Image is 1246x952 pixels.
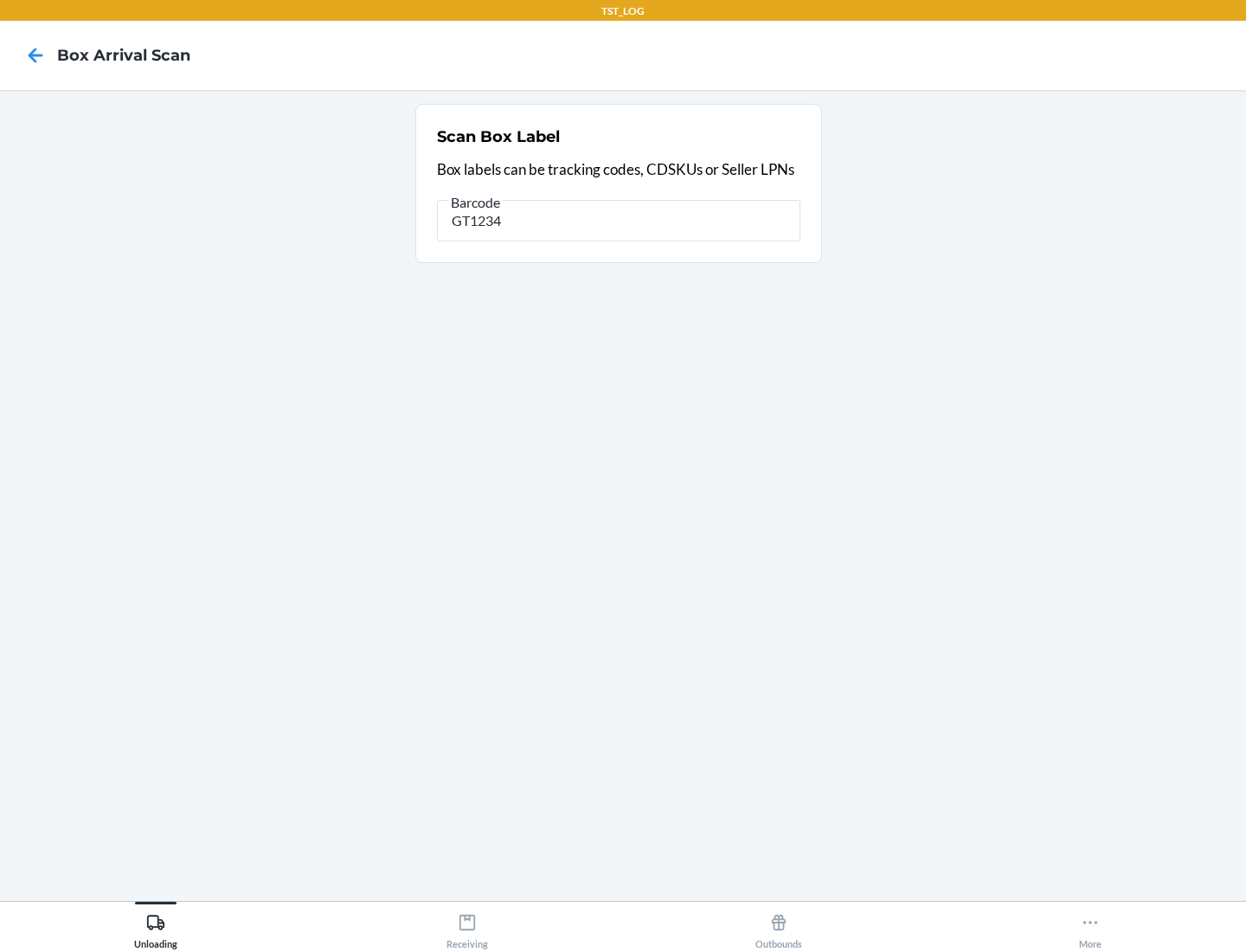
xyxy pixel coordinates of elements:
[623,902,934,949] button: Outbounds
[311,902,623,949] button: Receiving
[134,906,177,949] div: Unloading
[437,125,560,148] h2: Scan Box Label
[755,906,802,949] div: Outbounds
[57,44,190,67] h4: Box Arrival Scan
[601,3,645,19] p: TST_LOG
[437,200,800,241] input: Barcode
[446,906,488,949] div: Receiving
[448,194,503,211] span: Barcode
[1079,906,1101,949] div: More
[934,902,1246,949] button: More
[437,158,800,181] p: Box labels can be tracking codes, CDSKUs or Seller LPNs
